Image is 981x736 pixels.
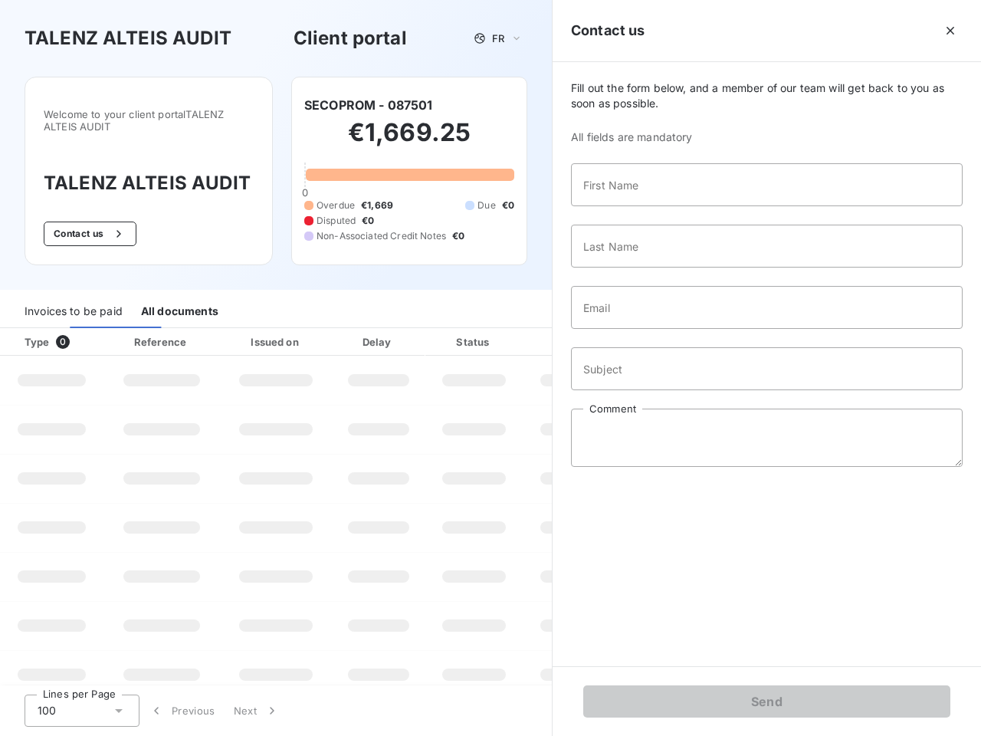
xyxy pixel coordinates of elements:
div: Status [428,334,520,350]
span: 100 [38,703,56,718]
h3: Client portal [294,25,407,52]
span: Welcome to your client portal TALENZ ALTEIS AUDIT [44,108,254,133]
button: Previous [139,695,225,727]
h5: Contact us [571,20,645,41]
button: Next [225,695,289,727]
span: FR [492,32,504,44]
div: Amount [526,334,624,350]
span: €0 [362,214,374,228]
span: €0 [502,199,514,212]
span: Disputed [317,214,356,228]
h6: SECOPROM - 087501 [304,96,433,114]
input: placeholder [571,225,963,268]
span: €0 [452,229,464,243]
span: Fill out the form below, and a member of our team will get back to you as soon as possible. [571,80,963,111]
h3: TALENZ ALTEIS AUDIT [44,169,254,197]
span: 0 [302,186,308,199]
div: Invoices to be paid [25,296,123,328]
span: 0 [56,335,70,349]
span: All fields are mandatory [571,130,963,145]
button: Send [583,685,950,718]
div: Reference [134,336,186,348]
div: Issued on [223,334,329,350]
span: Non-Associated Credit Notes [317,229,446,243]
h3: TALENZ ALTEIS AUDIT [25,25,231,52]
div: Delay [335,334,422,350]
button: Contact us [44,222,136,246]
span: Due [477,199,495,212]
div: Type [15,334,100,350]
div: All documents [141,296,218,328]
input: placeholder [571,347,963,390]
h2: €1,669.25 [304,117,514,163]
input: placeholder [571,163,963,206]
span: Overdue [317,199,355,212]
input: placeholder [571,286,963,329]
span: €1,669 [361,199,393,212]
